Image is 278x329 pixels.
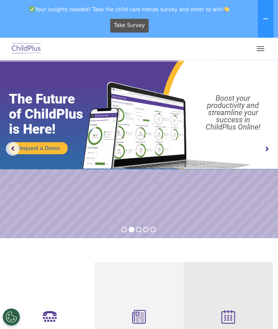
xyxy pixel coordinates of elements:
img: ✅ [30,7,35,12]
img: 👏 [224,7,229,12]
rs-layer: The Future of ChildPlus is Here! [9,92,98,137]
span: Take Survey [114,20,145,32]
iframe: Chat Widget [244,296,278,329]
rs-layer: Boost your productivity and streamline your success in ChildPlus Online! [192,95,274,131]
a: Request a Demo [9,142,68,154]
span: Your insights needed! Take the child care trends survey and enter to win! [3,3,256,16]
a: Take Survey [110,19,149,33]
button: Cookies Settings [3,308,20,326]
img: ChildPlus by Procare Solutions [10,41,43,57]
